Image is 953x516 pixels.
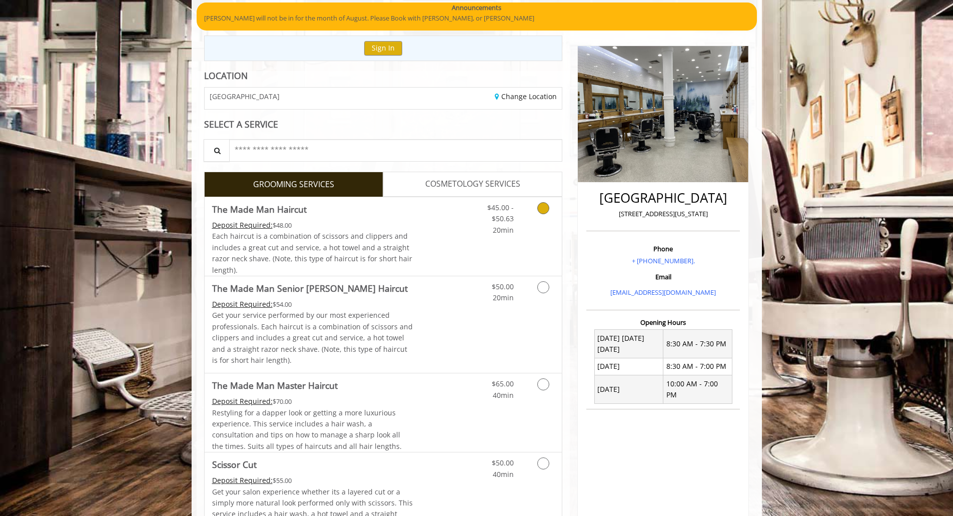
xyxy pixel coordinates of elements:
div: $55.00 [212,475,413,486]
p: Get your service performed by our most experienced professionals. Each haircut is a combination o... [212,310,413,366]
div: SELECT A SERVICE [204,120,563,129]
b: Announcements [452,3,501,13]
td: 10:00 AM - 7:00 PM [663,375,732,404]
span: This service needs some Advance to be paid before we block your appointment [212,299,273,309]
td: 8:30 AM - 7:00 PM [663,358,732,375]
button: Sign In [364,41,402,56]
span: This service needs some Advance to be paid before we block your appointment [212,475,273,485]
h3: Opening Hours [586,319,740,326]
span: GROOMING SERVICES [253,178,334,191]
a: Change Location [495,92,557,101]
div: $48.00 [212,220,413,231]
span: Each haircut is a combination of scissors and clippers and includes a great cut and service, a ho... [212,231,412,274]
h3: Phone [589,245,737,252]
p: [PERSON_NAME] will not be in for the month of August. Please Book with [PERSON_NAME], or [PERSON_... [204,13,749,24]
span: $50.00 [492,458,514,467]
div: $70.00 [212,396,413,407]
h3: Email [589,273,737,280]
span: 40min [493,469,514,479]
span: This service needs some Advance to be paid before we block your appointment [212,220,273,230]
span: COSMETOLOGY SERVICES [425,178,520,191]
span: 40min [493,390,514,400]
span: Restyling for a dapper look or getting a more luxurious experience. This service includes a hair ... [212,408,402,451]
h2: [GEOGRAPHIC_DATA] [589,191,737,205]
b: The Made Man Master Haircut [212,378,338,392]
b: The Made Man Senior [PERSON_NAME] Haircut [212,281,408,295]
div: $54.00 [212,299,413,310]
span: 20min [493,225,514,235]
span: $45.00 - $50.63 [487,203,514,223]
span: [GEOGRAPHIC_DATA] [210,93,280,100]
span: $50.00 [492,282,514,291]
b: The Made Man Haircut [212,202,307,216]
b: LOCATION [204,70,248,82]
a: [EMAIL_ADDRESS][DOMAIN_NAME] [610,288,716,297]
span: 20min [493,293,514,302]
td: [DATE] [594,375,663,404]
td: [DATE] [DATE] [DATE] [594,330,663,358]
span: $65.00 [492,379,514,388]
b: Scissor Cut [212,457,257,471]
a: + [PHONE_NUMBER]. [632,256,695,265]
span: This service needs some Advance to be paid before we block your appointment [212,396,273,406]
button: Service Search [204,139,230,162]
p: [STREET_ADDRESS][US_STATE] [589,209,737,219]
td: [DATE] [594,358,663,375]
td: 8:30 AM - 7:30 PM [663,330,732,358]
